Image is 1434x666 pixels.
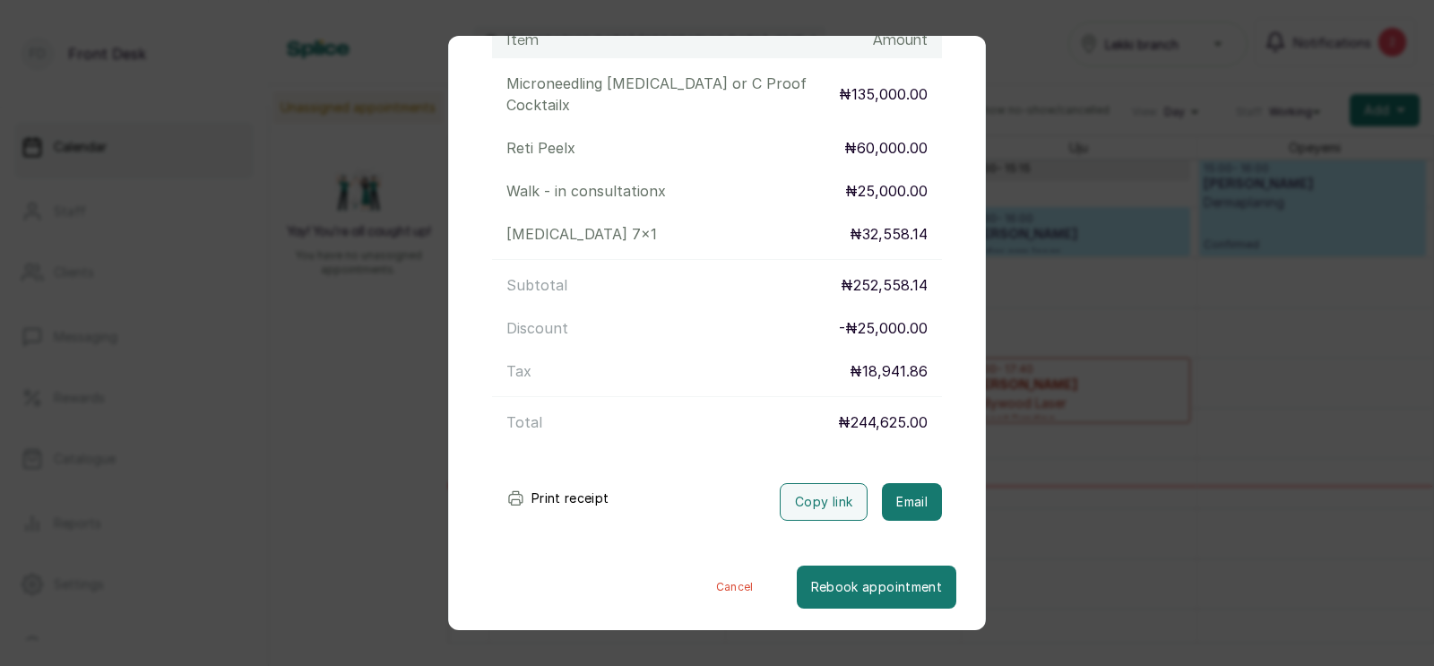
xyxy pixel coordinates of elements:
p: Subtotal [506,274,567,296]
p: Tax [506,360,531,382]
h1: Amount [873,30,928,51]
p: Microneedling [MEDICAL_DATA] or C Proof Cocktail x [506,73,839,116]
p: ₦244,625.00 [838,411,928,433]
p: Discount [506,317,568,339]
p: [MEDICAL_DATA] 7 x 1 [506,223,657,245]
button: Email [882,483,942,521]
p: Walk - in consultation x [506,180,666,202]
p: ₦25,000.00 [845,180,928,202]
p: ₦60,000.00 [844,137,928,159]
button: Rebook appointment [797,566,956,609]
p: ₦18,941.86 [850,360,928,382]
button: Copy link [780,483,868,521]
p: Total [506,411,542,433]
h1: Item [506,30,539,51]
p: ₦32,558.14 [850,223,928,245]
button: Print receipt [492,480,624,516]
p: ₦252,558.14 [841,274,928,296]
p: Reti Peel x [506,137,575,159]
button: Cancel [673,566,797,609]
p: ₦135,000.00 [839,83,928,105]
p: - ₦25,000.00 [839,317,928,339]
